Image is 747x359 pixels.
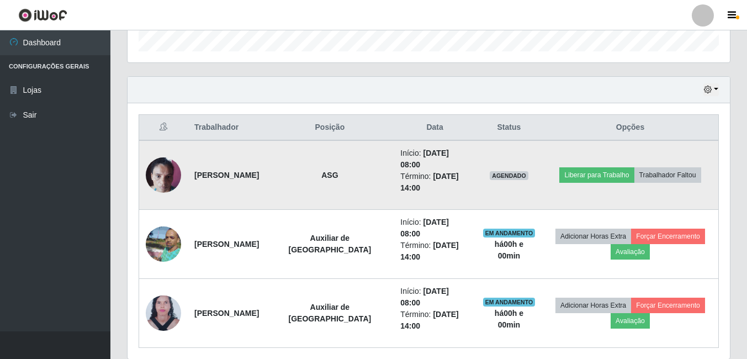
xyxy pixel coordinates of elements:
[631,298,705,313] button: Forçar Encerramento
[289,303,372,323] strong: Auxiliar de [GEOGRAPHIC_DATA]
[495,240,523,260] strong: há 00 h e 00 min
[400,240,469,263] li: Término:
[194,240,259,249] strong: [PERSON_NAME]
[400,287,449,307] time: [DATE] 08:00
[542,115,719,141] th: Opções
[400,217,469,240] li: Início:
[188,115,266,141] th: Trabalhador
[400,149,449,169] time: [DATE] 08:00
[400,171,469,194] li: Término:
[194,171,259,179] strong: [PERSON_NAME]
[555,229,631,244] button: Adicionar Horas Extra
[611,313,650,329] button: Avaliação
[495,309,523,329] strong: há 00 h e 00 min
[400,309,469,332] li: Término:
[289,234,372,254] strong: Auxiliar de [GEOGRAPHIC_DATA]
[476,115,542,141] th: Status
[559,167,634,183] button: Liberar para Trabalho
[400,286,469,309] li: Início:
[146,151,181,198] img: 1733770253666.jpeg
[194,309,259,318] strong: [PERSON_NAME]
[18,8,67,22] img: CoreUI Logo
[634,167,701,183] button: Trabalhador Faltou
[555,298,631,313] button: Adicionar Horas Extra
[483,298,536,307] span: EM ANDAMENTO
[146,289,181,337] img: 1728382310331.jpeg
[400,218,449,238] time: [DATE] 08:00
[490,171,528,180] span: AGENDADO
[394,115,476,141] th: Data
[321,171,338,179] strong: ASG
[631,229,705,244] button: Forçar Encerramento
[611,244,650,260] button: Avaliação
[146,220,181,268] img: 1650917429067.jpeg
[483,229,536,237] span: EM ANDAMENTO
[400,147,469,171] li: Início:
[266,115,394,141] th: Posição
